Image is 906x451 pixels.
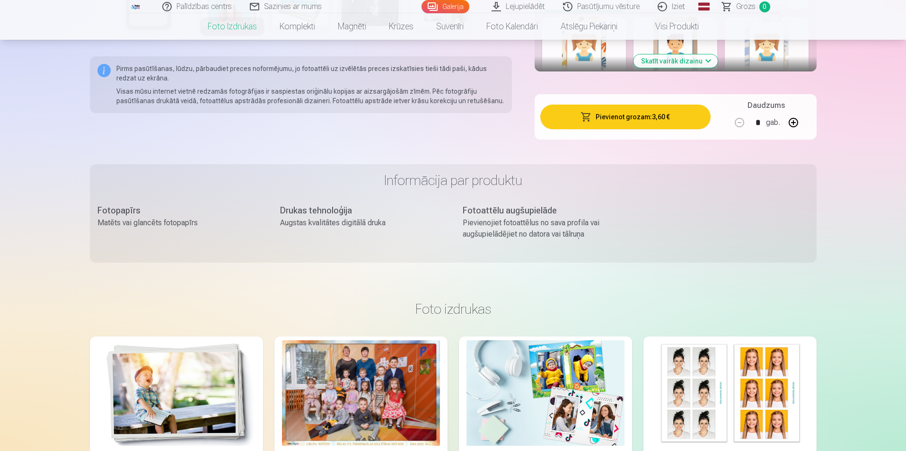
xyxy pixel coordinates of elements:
h5: Daudzums [748,100,785,111]
img: /fa1 [131,4,141,9]
a: Foto izdrukas [196,13,268,40]
a: Atslēgu piekariņi [549,13,629,40]
p: Pirms pasūtīšanas, lūdzu, pārbaudiet preces noformējumu, jo fotoattēli uz izvēlētās preces izskat... [116,64,505,83]
img: Foto kolāža no divām fotogrāfijām [466,340,625,446]
a: Suvenīri [425,13,475,40]
a: Magnēti [326,13,378,40]
button: Pievienot grozam:3,60 € [540,105,710,129]
div: Matēts vai glancēts fotopapīrs [97,217,261,229]
span: 0 [759,1,770,12]
span: Grozs [736,1,756,12]
div: Pievienojiet fotoattēlus no sava profila vai augšupielādējiet no datora vai tālruņa [463,217,626,240]
a: Foto kalendāri [475,13,549,40]
div: Drukas tehnoloģija [280,204,444,217]
a: Komplekti [268,13,326,40]
div: Fotopapīrs [97,204,261,217]
div: Fotoattēlu augšupielāde [463,204,626,217]
h3: Foto izdrukas [97,301,809,318]
a: Krūzes [378,13,425,40]
img: Foto izdrukas dokumentiem [651,340,809,446]
button: Skatīt vairāk dizainu [633,54,718,68]
p: Visas mūsu internet vietnē redzamās fotogrāfijas ir saspiestas oriģinālu kopijas ar aizsargājošām... [116,87,505,106]
div: Augstas kvalitātes digitālā druka [280,217,444,229]
h3: Informācija par produktu [97,172,809,189]
a: Visi produkti [629,13,710,40]
img: Augstas kvalitātes fotoattēlu izdrukas [97,340,255,446]
div: gab. [766,111,780,134]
